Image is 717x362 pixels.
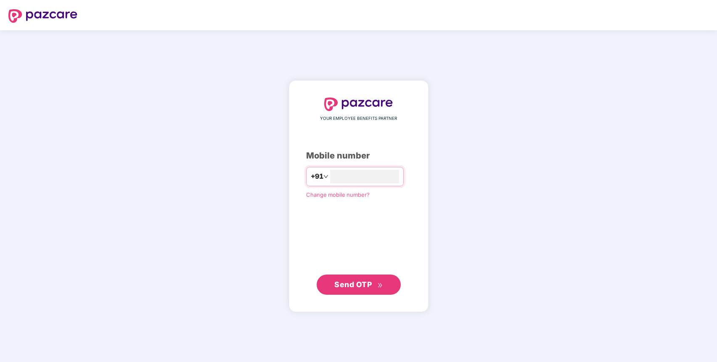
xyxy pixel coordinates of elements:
[334,280,372,289] span: Send OTP
[377,283,383,288] span: double-right
[306,191,370,198] a: Change mobile number?
[8,9,77,23] img: logo
[323,174,328,179] span: down
[320,115,397,122] span: YOUR EMPLOYEE BENEFITS PARTNER
[324,98,393,111] img: logo
[306,149,411,162] div: Mobile number
[317,275,401,295] button: Send OTPdouble-right
[311,171,323,182] span: +91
